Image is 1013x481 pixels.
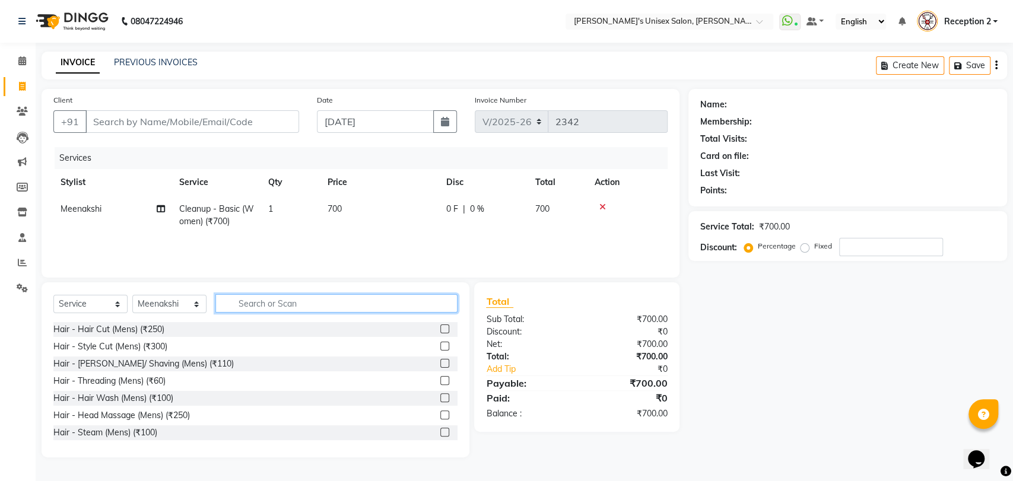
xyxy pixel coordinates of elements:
[317,95,333,106] label: Date
[528,169,588,196] th: Total
[477,338,577,351] div: Net:
[268,203,273,214] span: 1
[320,169,439,196] th: Price
[577,376,677,390] div: ₹700.00
[53,323,164,336] div: Hair - Hair Cut (Mens) (₹250)
[53,409,190,422] div: Hair - Head Massage (Mens) (₹250)
[114,57,198,68] a: PREVIOUS INVOICES
[439,169,528,196] th: Disc
[944,15,990,28] span: Reception 2
[131,5,183,38] b: 08047224946
[475,95,526,106] label: Invoice Number
[963,434,1001,469] iframe: chat widget
[179,203,254,227] span: Cleanup - Basic (Women) (₹700)
[577,313,677,326] div: ₹700.00
[463,203,465,215] span: |
[700,241,737,254] div: Discount:
[700,184,727,197] div: Points:
[588,169,668,196] th: Action
[53,95,72,106] label: Client
[593,363,677,375] div: ₹0
[56,52,100,74] a: INVOICE
[477,326,577,338] div: Discount:
[700,150,749,163] div: Card on file:
[759,221,790,233] div: ₹700.00
[700,167,740,180] div: Last Visit:
[261,169,320,196] th: Qty
[577,338,677,351] div: ₹700.00
[577,391,677,405] div: ₹0
[949,56,990,75] button: Save
[53,340,167,353] div: Hair - Style Cut (Mens) (₹300)
[53,426,157,439] div: Hair - Steam (Mens) (₹100)
[477,363,593,375] a: Add Tip
[577,326,677,338] div: ₹0
[535,203,550,214] span: 700
[577,407,677,420] div: ₹700.00
[758,241,796,251] label: Percentage
[700,221,754,233] div: Service Total:
[700,116,752,128] div: Membership:
[486,295,513,308] span: Total
[700,133,747,145] div: Total Visits:
[328,203,342,214] span: 700
[917,11,938,31] img: Reception 2
[477,351,577,363] div: Total:
[477,391,577,405] div: Paid:
[61,203,101,214] span: Meenakshi
[577,351,677,363] div: ₹700.00
[53,110,87,133] button: +91
[55,147,677,169] div: Services
[85,110,299,133] input: Search by Name/Mobile/Email/Code
[876,56,944,75] button: Create New
[446,203,458,215] span: 0 F
[814,241,832,251] label: Fixed
[700,98,727,111] div: Name:
[477,407,577,420] div: Balance :
[215,294,458,313] input: Search or Scan
[53,392,173,404] div: Hair - Hair Wash (Mens) (₹100)
[172,169,261,196] th: Service
[53,169,172,196] th: Stylist
[477,313,577,326] div: Sub Total:
[53,375,166,387] div: Hair - Threading (Mens) (₹60)
[477,376,577,390] div: Payable:
[53,358,234,370] div: Hair - [PERSON_NAME]/ Shaving (Mens) (₹110)
[30,5,112,38] img: logo
[470,203,484,215] span: 0 %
